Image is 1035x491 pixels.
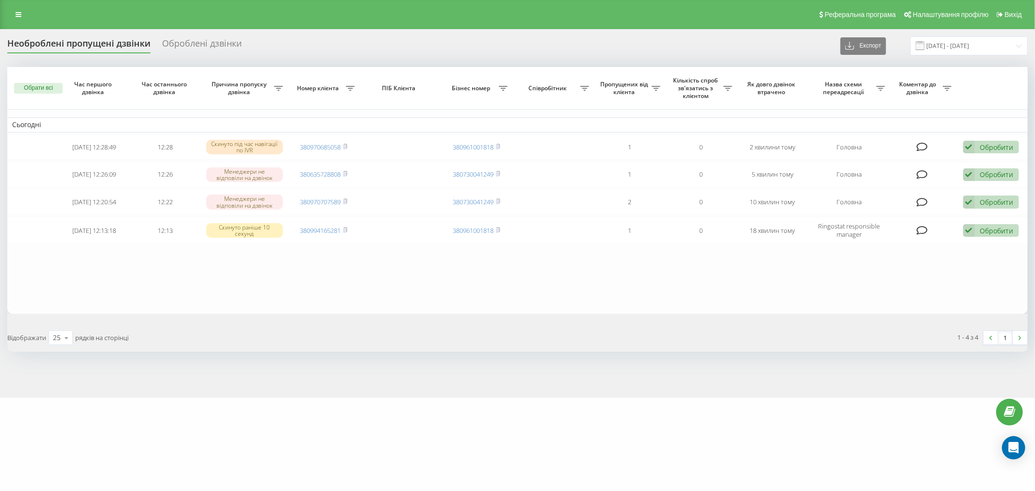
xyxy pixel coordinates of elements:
span: Співробітник [517,84,580,92]
button: Обрати всі [14,83,63,94]
div: Open Intercom Messenger [1002,436,1025,459]
div: Обробити [980,226,1014,235]
span: Відображати [7,333,46,342]
td: 0 [665,134,737,160]
td: 12:26 [130,162,201,187]
td: 0 [665,217,737,244]
span: Реферальна програма [825,11,896,18]
span: Пропущених від клієнта [599,81,652,96]
span: рядків на сторінці [75,333,129,342]
span: Назва схеми переадресації [813,81,876,96]
td: 12:28 [130,134,201,160]
span: Вихід [1005,11,1022,18]
a: 380994165281 [300,226,341,235]
td: 12:22 [130,189,201,215]
td: 0 [665,162,737,187]
td: 10 хвилин тому [737,189,808,215]
span: Налаштування профілю [913,11,988,18]
td: [DATE] 12:20:54 [58,189,130,215]
span: Кількість спроб зв'язатись з клієнтом [670,77,723,99]
a: 1 [998,331,1013,344]
td: 2 хвилини тому [737,134,808,160]
a: 380961001818 [453,143,493,151]
div: Необроблені пропущені дзвінки [7,38,150,53]
span: ПІБ Клієнта [368,84,432,92]
td: Головна [808,134,890,160]
span: Час останнього дзвінка [138,81,193,96]
span: Як довго дзвінок втрачено [745,81,800,96]
a: 380730041249 [453,170,493,179]
span: Час першого дзвінка [66,81,122,96]
div: Обробити [980,197,1014,207]
td: 5 хвилин тому [737,162,808,187]
td: 12:13 [130,217,201,244]
div: Обробити [980,170,1014,179]
td: 18 хвилин тому [737,217,808,244]
td: [DATE] 12:26:09 [58,162,130,187]
div: Оброблені дзвінки [162,38,242,53]
div: 1 - 4 з 4 [958,332,979,342]
td: 2 [594,189,665,215]
span: Причина пропуску дзвінка [206,81,275,96]
td: Ringostat responsible manager [808,217,890,244]
span: Бізнес номер [446,84,499,92]
td: 1 [594,217,665,244]
div: Обробити [980,143,1014,152]
td: 1 [594,162,665,187]
span: Номер клієнта [293,84,345,92]
td: [DATE] 12:28:49 [58,134,130,160]
div: Менеджери не відповіли на дзвінок [206,167,283,182]
td: Головна [808,189,890,215]
div: Менеджери не відповіли на дзвінок [206,195,283,209]
button: Експорт [840,37,886,55]
a: 380961001818 [453,226,493,235]
a: 380635728808 [300,170,341,179]
td: [DATE] 12:13:18 [58,217,130,244]
a: 380970685058 [300,143,341,151]
td: Сьогодні [7,117,1028,132]
div: Скинуто під час навігації по IVR [206,140,283,154]
span: Коментар до дзвінка [895,81,943,96]
td: 0 [665,189,737,215]
td: 1 [594,134,665,160]
div: Скинуто раніше 10 секунд [206,223,283,238]
td: Головна [808,162,890,187]
div: 25 [53,333,61,343]
a: 380970707589 [300,197,341,206]
a: 380730041249 [453,197,493,206]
